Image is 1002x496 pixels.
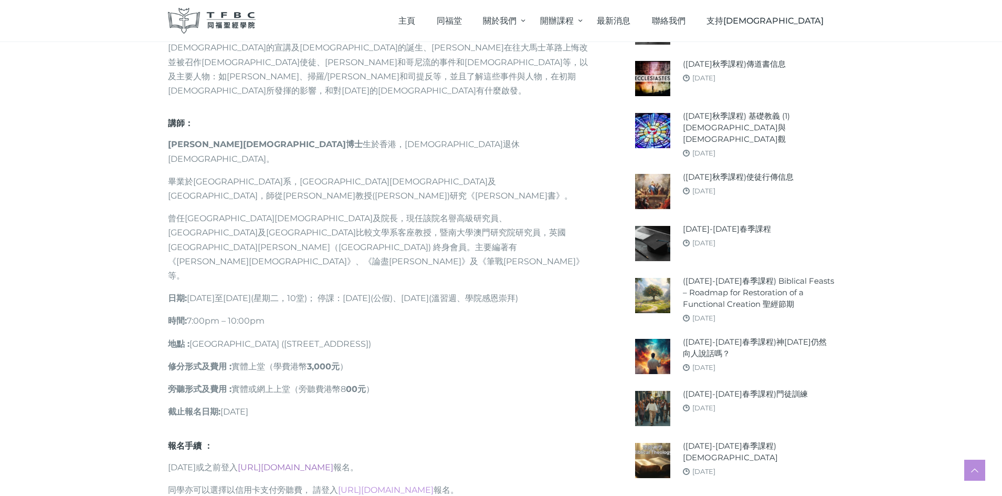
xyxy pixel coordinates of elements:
a: [DATE] [692,467,715,476]
p: 曾任[GEOGRAPHIC_DATA][DEMOGRAPHIC_DATA]及院長，現任該院名譽高級研究員、[GEOGRAPHIC_DATA]及[GEOGRAPHIC_DATA]比較文學系客座教授... [168,211,593,283]
p: 生於香港，[DEMOGRAPHIC_DATA]退休[DEMOGRAPHIC_DATA]。 [168,137,593,166]
a: ([DATE]-[DATE]春季課程)[DEMOGRAPHIC_DATA] [683,440,835,463]
a: ([DATE]-[DATE]春季課程)門徒訓練 [683,388,808,400]
a: [DATE] [692,149,715,157]
a: ([DATE]秋季課程) 基礎教義 (1) [DEMOGRAPHIC_DATA]與[DEMOGRAPHIC_DATA]觀 [683,110,835,145]
img: (2025年秋季課程) 基礎教義 (1) 聖靈觀與教會觀 [635,113,670,148]
a: [DATE] [692,187,715,195]
a: 開辦課程 [529,5,586,36]
span: 開辦課程 [540,16,574,26]
a: 同福堂 [426,5,472,36]
strong: 日期 [168,293,185,303]
a: 最新消息 [586,5,641,36]
span: 主頁 [398,16,415,26]
img: 2024-25年春季課程 [635,226,670,261]
p: [DATE]或之前登入 報名。 [168,460,593,474]
a: [DATE] [692,239,715,247]
span: 聯絡我們 [652,16,685,26]
a: ([DATE]秋季課程)傳道書信息 [683,58,786,70]
a: Scroll to top [964,460,985,481]
a: 支持[DEMOGRAPHIC_DATA] [696,5,835,36]
img: (2024-25年春季課程)門徒訓練 [635,391,670,426]
a: [DATE] [692,74,715,82]
a: ([DATE]秋季課程)使徒行傳信息 [683,171,794,183]
a: ([DATE]-[DATE]春季課程)神[DATE]仍然向人說話嗎？ [683,336,835,359]
img: (2024-25年春季課程)聖經神學 [635,443,670,478]
a: [DATE] [692,404,715,412]
strong: 報名手續 ： [168,441,213,451]
p: [DATE]至[DATE](星期二，10堂)； 停課：[DATE](公假)、[DATE](溫習週、學院感恩崇拜) [168,291,593,305]
strong: 講師： [168,118,193,128]
img: (2024-25年春季課程)神今天仍然向人說話嗎？ [635,339,670,374]
a: 關於我們 [472,5,529,36]
img: (2025年秋季課程)使徒行傳信息 [635,174,670,209]
b: : [185,316,187,326]
a: [URL][DOMAIN_NAME] [338,485,434,495]
p: [GEOGRAPHIC_DATA] ([STREET_ADDRESS]) [168,337,593,351]
b: : [218,407,220,417]
strong: 時間 [168,316,185,326]
a: ([DATE]-[DATE]春季課程) Biblical Feasts – Roadmap for Restoration of a Functional Creation 聖經節期 [683,275,835,310]
span: 支持[DEMOGRAPHIC_DATA] [706,16,824,26]
b: : [185,293,187,303]
strong: 修分形式及費用 : [168,361,231,371]
strong: 旁聽形式及費用 : [168,384,231,394]
img: (2024-25年春季課程) Biblical Feasts – Roadmap for Restoration of a Functional Creation 聖經節期 [635,278,670,313]
p: 課程的目標，是期望學員認識初期[DEMOGRAPHIC_DATA]的重要事件：如揀選門徒代替猶大的使徒職任、[DEMOGRAPHIC_DATA]的宣講及[DEMOGRAPHIC_DATA]的誕生... [168,26,593,98]
p: 畢業於[GEOGRAPHIC_DATA]系，[GEOGRAPHIC_DATA][DEMOGRAPHIC_DATA]及[GEOGRAPHIC_DATA]，師從[PERSON_NAME]教授([PE... [168,174,593,203]
a: [DATE] [692,363,715,371]
p: 7:00pm – 10:00pm [168,314,593,328]
a: [URL][DOMAIN_NAME] [238,462,333,472]
strong: 截止報名日期 [168,407,218,417]
span: 同福堂 [437,16,462,26]
a: 聯絡我們 [641,5,696,36]
strong: 3,000元 [307,361,340,371]
a: [DATE]-[DATE]春季課程 [683,223,771,235]
img: 同福聖經學院 TFBC [168,8,256,34]
span: 關於我們 [483,16,516,26]
strong: 00元 [346,384,366,394]
p: [DATE] [168,405,593,419]
img: (2025年秋季課程)傳道書信息 [635,61,670,96]
a: [DATE] [692,314,715,322]
p: 實體上堂（學費港幣 ） [168,359,593,374]
a: 主頁 [388,5,426,36]
span: 最新消息 [597,16,630,26]
strong: [PERSON_NAME][DEMOGRAPHIC_DATA]博士 [168,139,363,149]
p: 實體或網上上堂（旁聽費港幣8 ） [168,382,593,396]
strong: 地點 : [168,339,189,349]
